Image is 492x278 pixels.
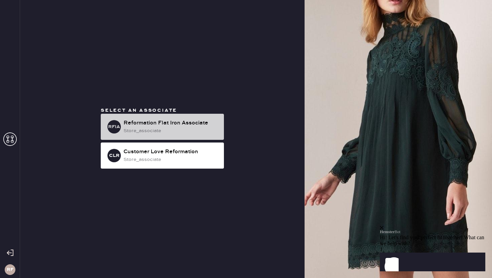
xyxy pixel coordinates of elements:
div: Reformation Flat Iron Associate [124,119,219,127]
h3: CLR [109,153,119,158]
iframe: Front Chat [380,185,490,277]
h3: RFIA [108,124,120,129]
div: Customer Love Reformation [124,148,219,156]
div: store_associate [124,156,219,163]
span: Select an associate [101,107,177,113]
div: store_associate [124,127,219,134]
h3: RF [7,267,13,272]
